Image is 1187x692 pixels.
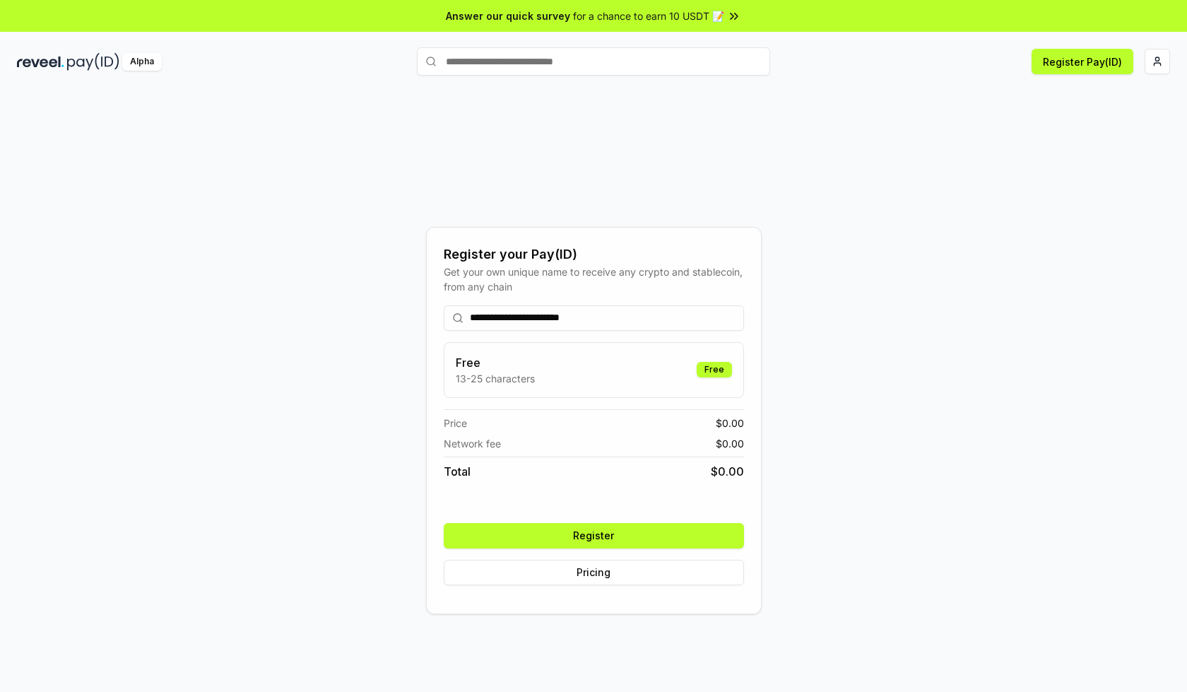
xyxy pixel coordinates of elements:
button: Register Pay(ID) [1032,49,1133,74]
span: Answer our quick survey [446,8,570,23]
div: Register your Pay(ID) [444,245,744,264]
span: $ 0.00 [716,436,744,451]
button: Pricing [444,560,744,585]
h3: Free [456,354,535,371]
span: for a chance to earn 10 USDT 📝 [573,8,724,23]
div: Alpha [122,53,162,71]
img: reveel_dark [17,53,64,71]
span: Price [444,416,467,430]
span: Total [444,463,471,480]
div: Get your own unique name to receive any crypto and stablecoin, from any chain [444,264,744,294]
p: 13-25 characters [456,371,535,386]
button: Register [444,523,744,549]
span: Network fee [444,436,501,451]
span: $ 0.00 [711,463,744,480]
span: $ 0.00 [716,416,744,430]
img: pay_id [67,53,119,71]
div: Free [697,362,732,377]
